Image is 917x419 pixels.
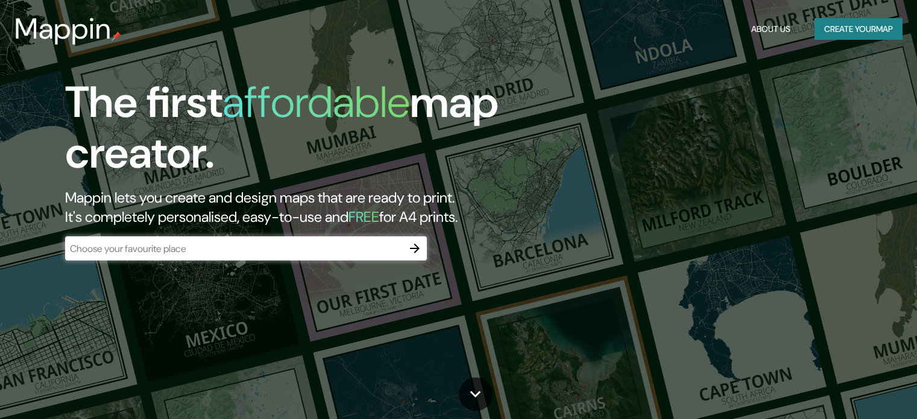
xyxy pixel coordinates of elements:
h1: The first map creator. [65,77,524,188]
h2: Mappin lets you create and design maps that are ready to print. It's completely personalised, eas... [65,188,524,227]
input: Choose your favourite place [65,242,403,256]
button: About Us [746,18,795,40]
h1: affordable [222,74,410,130]
h5: FREE [348,207,379,226]
h3: Mappin [14,12,112,46]
button: Create yourmap [815,18,903,40]
img: mappin-pin [112,31,121,41]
